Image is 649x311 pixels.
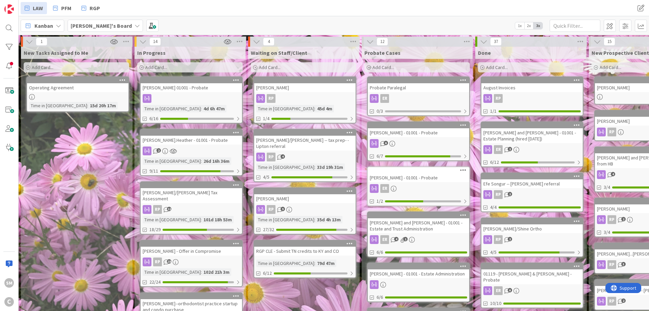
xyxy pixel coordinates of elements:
[141,77,242,92] div: [PERSON_NAME] 01001 - Probate
[167,259,171,264] span: 15
[36,38,47,46] span: 1
[368,263,469,278] div: [PERSON_NAME] - 01001 - Estate Administration
[481,218,583,257] a: [PERSON_NAME]/Shine OrthoRP4/5
[140,129,243,176] a: [PERSON_NAME].Heather - 01001 - ProbateTime in [GEOGRAPHIC_DATA]:26d 16h 36m9/11
[251,49,307,56] span: Waiting on Staff/Client
[143,157,201,165] div: Time in [GEOGRAPHIC_DATA]
[254,194,356,203] div: [PERSON_NAME]
[607,215,616,224] div: RP
[77,2,104,14] a: RGP
[33,4,43,12] span: LAW
[494,286,503,295] div: ER
[478,49,491,56] span: Done
[368,212,469,233] div: [PERSON_NAME] and [PERSON_NAME] - 01001 - Estate and Trust Administration
[368,173,469,182] div: [PERSON_NAME] - 01001 - Probate
[202,157,231,165] div: 26d 16h 36m
[368,83,469,92] div: Probate Paralegal
[481,76,583,116] a: August InvoicesRP1/1
[201,268,202,276] span: :
[167,207,171,211] span: 11
[149,226,161,233] span: 18/29
[263,226,274,233] span: 27/32
[140,181,243,235] a: [PERSON_NAME]/[PERSON_NAME] Tax AssessmentRPTime in [GEOGRAPHIC_DATA]:101d 18h 53m18/29
[481,179,583,188] div: Efe Songur -- [PERSON_NAME] referral
[263,270,272,277] span: 6/12
[508,147,512,151] span: 2
[143,105,201,112] div: Time in [GEOGRAPHIC_DATA]
[380,235,389,244] div: ER
[367,76,470,116] a: Probate ParalegalER0/3
[377,198,383,205] span: 1/2
[481,218,583,233] div: [PERSON_NAME]/Shine Ortho
[201,216,202,223] span: :
[550,20,600,32] input: Quick Filter...
[90,4,100,12] span: RGP
[481,145,583,154] div: ER
[254,153,356,161] div: RP
[141,241,242,256] div: [PERSON_NAME] - Offer in Compromise
[314,216,315,223] span: :
[202,216,234,223] div: 101d 18h 53m
[403,237,408,241] span: 1
[149,38,161,46] span: 14
[508,192,512,196] span: 2
[267,94,275,103] div: RP
[368,218,469,233] div: [PERSON_NAME] and [PERSON_NAME] - 01001 - Estate and Trust Administration
[254,94,356,103] div: RP
[26,76,129,112] a: Operating AgreementTime in [GEOGRAPHIC_DATA]:15d 20h 17m
[153,258,162,266] div: RP
[254,247,356,256] div: RGP CLE - Submit TN credits to KY and CO
[377,249,383,256] span: 6/6
[263,174,269,181] span: 4/5
[254,187,356,235] a: [PERSON_NAME]RPTime in [GEOGRAPHIC_DATA]:35d 4h 13m27/32
[621,217,626,221] span: 2
[140,76,243,124] a: [PERSON_NAME] 01001 - ProbateTime in [GEOGRAPHIC_DATA]:4d 6h 47m6/16
[486,64,508,70] span: Add Card...
[368,128,469,137] div: [PERSON_NAME] - 01001 - Probate
[88,102,118,109] div: 15d 20h 17m
[481,128,583,143] div: [PERSON_NAME] and [PERSON_NAME] - 01001 - Estate Planning (hired [DATE])
[314,105,315,112] span: :
[315,105,334,112] div: 45d 4m
[377,294,383,301] span: 6/6
[481,173,583,212] a: Efe Songur -- [PERSON_NAME] referralRP4/4
[314,260,315,267] span: :
[254,83,356,92] div: [PERSON_NAME]
[611,172,615,176] span: 4
[254,77,356,92] div: [PERSON_NAME]
[515,22,524,29] span: 1x
[380,184,389,193] div: ER
[140,240,243,287] a: [PERSON_NAME] - Offer in CompromiseRPTime in [GEOGRAPHIC_DATA]:102d 21h 3m22/24
[481,286,583,295] div: ER
[490,204,497,211] span: 4/4
[604,184,610,191] span: 3/4
[604,229,610,236] span: 3/4
[368,167,469,182] div: [PERSON_NAME] - 01001 - Probate
[315,260,336,267] div: 79d 47m
[481,173,583,188] div: Efe Songur -- [PERSON_NAME] referral
[32,64,53,70] span: Add Card...
[481,263,583,308] a: 01119 - [PERSON_NAME] & [PERSON_NAME] - ProbateER10/10
[254,130,356,151] div: [PERSON_NAME]/[PERSON_NAME] -- tax prep- - Lipton referral
[153,205,162,214] div: RP
[29,102,87,109] div: Time in [GEOGRAPHIC_DATA]
[202,268,231,276] div: 102d 21h 3m
[254,205,356,214] div: RP
[149,279,161,286] span: 22/24
[368,122,469,137] div: [PERSON_NAME] - 01001 - Probate
[141,188,242,203] div: [PERSON_NAME]/[PERSON_NAME] Tax Assessment
[256,105,314,112] div: Time in [GEOGRAPHIC_DATA]
[604,38,615,46] span: 15
[490,108,497,115] span: 1/1
[377,38,388,46] span: 12
[494,235,503,244] div: RP
[315,216,342,223] div: 35d 4h 13m
[494,94,503,103] div: RP
[141,247,242,256] div: [PERSON_NAME] - Offer in Compromise
[481,94,583,103] div: RP
[267,205,275,214] div: RP
[367,212,470,257] a: [PERSON_NAME] and [PERSON_NAME] - 01001 - Estate and Trust AdministrationER6/6
[87,102,88,109] span: :
[524,22,533,29] span: 2x
[149,115,158,122] span: 6/16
